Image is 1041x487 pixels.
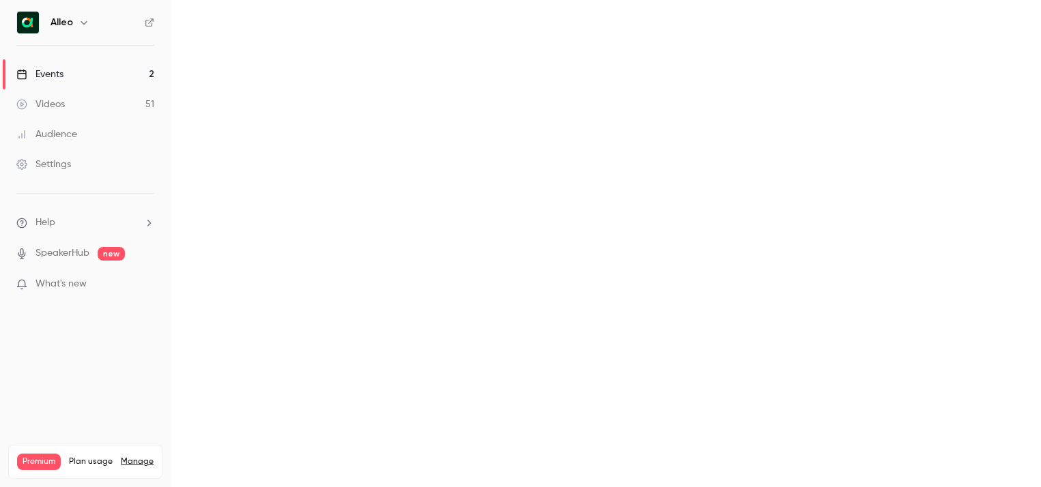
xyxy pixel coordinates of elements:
div: Events [16,68,63,81]
img: Alleo [17,12,39,33]
div: Settings [16,158,71,171]
span: new [98,247,125,261]
h6: Alleo [51,16,73,29]
span: Help [35,216,55,230]
div: Audience [16,128,77,141]
span: Premium [17,454,61,470]
iframe: Noticeable Trigger [138,278,154,291]
a: SpeakerHub [35,246,89,261]
span: What's new [35,277,87,291]
li: help-dropdown-opener [16,216,154,230]
div: Videos [16,98,65,111]
a: Manage [121,456,154,467]
span: Plan usage [69,456,113,467]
